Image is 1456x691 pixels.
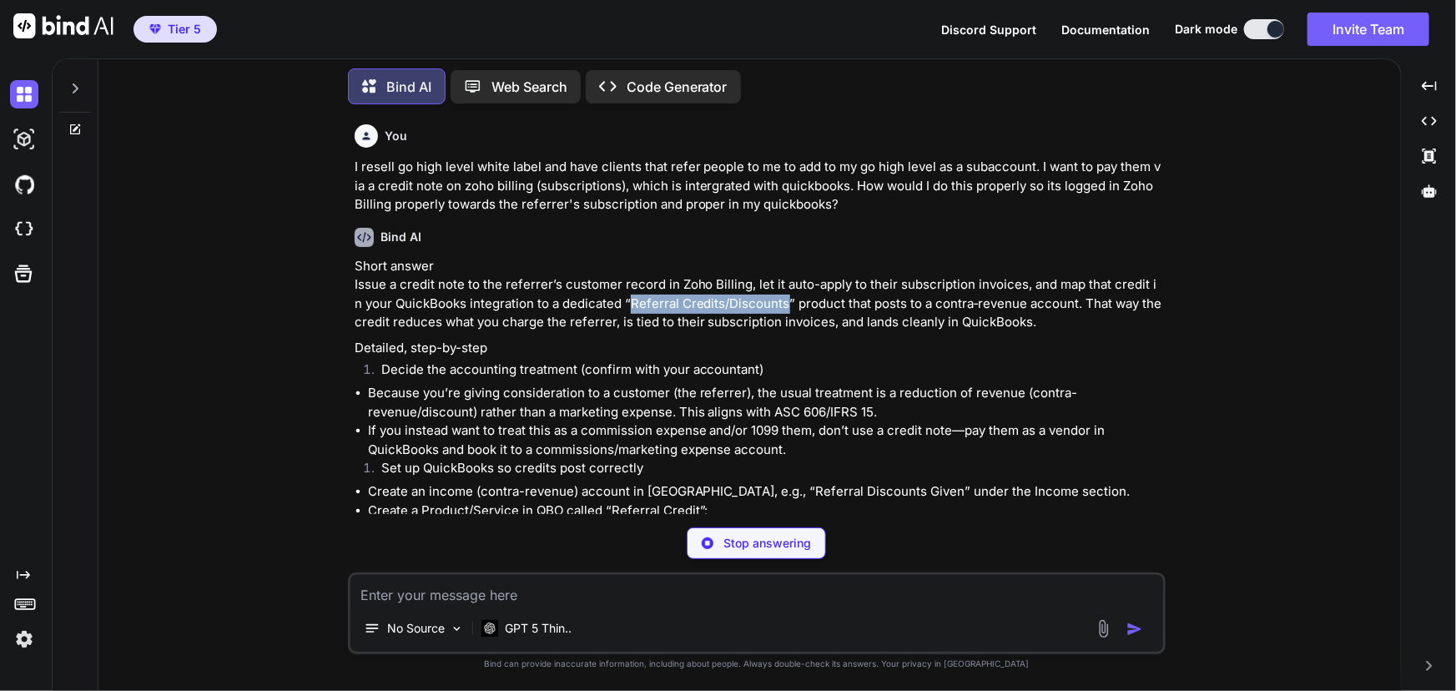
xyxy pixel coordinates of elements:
img: darkAi-studio [10,125,38,154]
p: Bind can provide inaccurate information, including about people. Always double-check its answers.... [348,658,1166,670]
li: Decide the accounting treatment (confirm with your accountant) [368,361,1162,384]
img: githubDark [10,170,38,199]
p: GPT 5 Thin.. [505,620,572,637]
img: settings [10,625,38,653]
button: Invite Team [1307,13,1429,46]
h6: You [385,128,407,144]
p: I resell go high level white label and have clients that refer people to me to add to my go high ... [355,158,1162,214]
img: darkChat [10,80,38,108]
img: Bind AI [13,13,113,38]
h6: Bind AI [380,229,421,245]
p: Code Generator [627,77,728,97]
img: Pick Models [450,622,464,636]
p: Short answer Issue a credit note to the referrer’s customer record in Zoho Billing, let it auto-a... [355,257,1162,332]
li: Create an income (contra-revenue) account in [GEOGRAPHIC_DATA], e.g., “Referral Discounts Given” ... [368,482,1162,502]
p: Bind AI [386,77,431,97]
img: cloudideIcon [10,215,38,244]
img: icon [1126,621,1143,638]
li: Set up QuickBooks so credits post correctly [368,459,1162,482]
span: Tier 5 [168,21,201,38]
button: Documentation [1061,21,1150,38]
li: Because you’re giving consideration to a customer (the referrer), the usual treatment is a reduct... [368,384,1162,421]
button: premiumTier 5 [134,16,217,43]
img: attachment [1094,619,1113,638]
li: If you instead want to treat this as a commission expense and/or 1099 them, don’t use a credit no... [368,421,1162,459]
p: Detailed, step-by-step [355,339,1162,358]
p: No Source [387,620,445,637]
img: GPT 5 Thinking High [481,620,498,636]
span: Discord Support [941,23,1036,37]
img: premium [149,24,161,34]
span: Documentation [1061,23,1150,37]
p: Web Search [491,77,567,97]
li: Create a Product/Service in QBO called “Referral Credit”: [368,502,1162,596]
span: Dark mode [1175,21,1237,38]
p: Stop answering [723,535,811,552]
button: Discord Support [941,21,1036,38]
